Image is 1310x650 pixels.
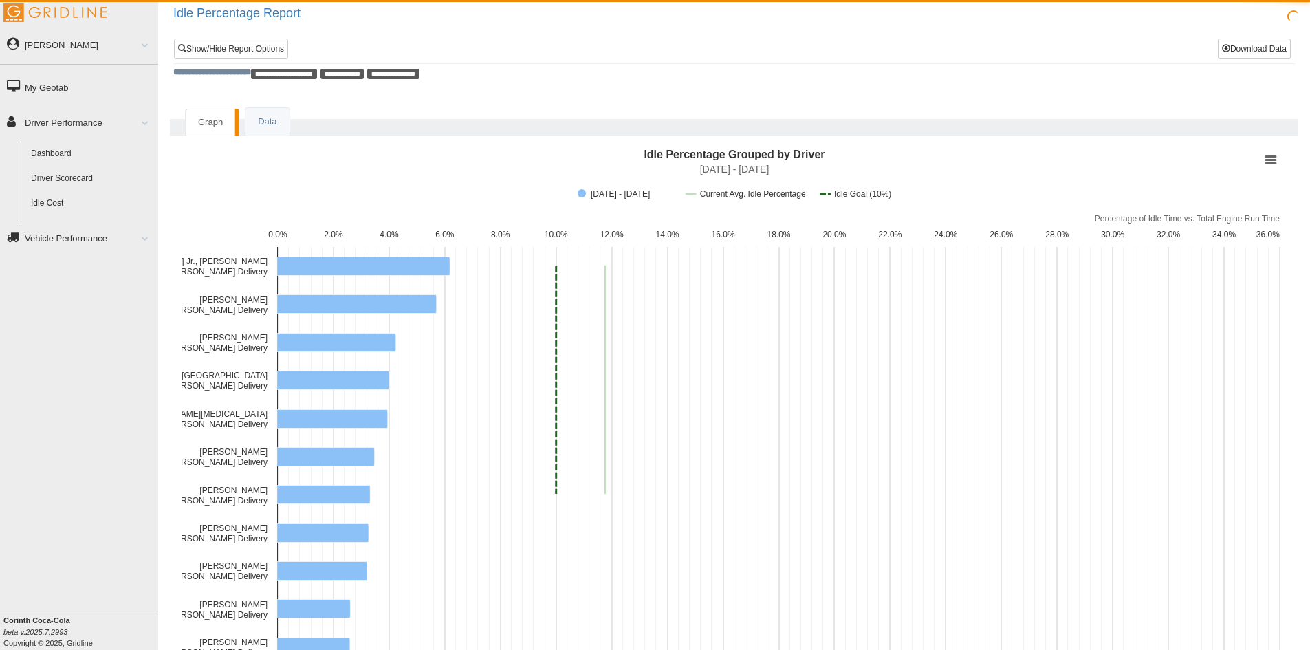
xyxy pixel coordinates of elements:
button: Show 9/28/2025 - 10/4/2025 [578,189,672,199]
text: 30.0% [1101,230,1124,239]
h2: Idle Percentage Report [173,7,1310,21]
button: Show Idle Goal (10%) [820,189,891,199]
text: Percentage of Idle Time vs. Total Engine Run Time [1095,214,1280,224]
text: [PERSON_NAME] [PERSON_NAME] Delivery [168,600,268,620]
a: Idle Cost Trend [25,215,158,240]
path: Holloway, Dwight Jackson Delivery, 18.38. 9/28/2025 - 10/4/2025. [277,485,370,503]
button: View chart menu, Idle Percentage Grouped by Driver [1261,151,1280,170]
path: Davis, Jalyn Jackson Delivery, 21.84. 9/28/2025 - 10/4/2025. [277,409,388,428]
i: beta v.2025.7.2993 [3,628,67,636]
text: 20.0% [822,230,846,239]
text: 26.0% [990,230,1013,239]
img: Gridline [3,3,107,22]
path: Nellett, Brian Jackson Delivery, 17.81. 9/28/2025 - 10/4/2025. [277,561,367,580]
text: 6.0% [435,230,455,239]
a: Data [245,108,289,136]
text: [PERSON_NAME] Jr., [PERSON_NAME] [PERSON_NAME] Delivery [116,257,268,277]
a: Idle Cost [25,191,158,216]
text: 16.0% [712,230,735,239]
text: [PERSON_NAME] [PERSON_NAME] Delivery [168,561,268,581]
text: [PERSON_NAME][MEDICAL_DATA] [PERSON_NAME] Delivery [133,409,268,429]
text: [PERSON_NAME], [GEOGRAPHIC_DATA] [PERSON_NAME] Delivery [109,371,268,391]
text: 34.0% [1212,230,1236,239]
text: [PERSON_NAME] [PERSON_NAME] Delivery [168,447,268,467]
a: Show/Hide Report Options [174,39,288,59]
text: 10.0% [545,230,568,239]
a: Driver Scorecard [25,166,158,191]
text: Idle Percentage Grouped by Driver [644,149,825,160]
text: 36.0% [1256,230,1280,239]
b: Corinth Coca-Cola [3,616,70,625]
text: 22.0% [878,230,902,239]
path: Curry Jr., Patrick Jackson Delivery, 34.12. 9/28/2025 - 10/4/2025. [277,257,450,275]
path: Lambert, Christopher Jackson Delivery, 14.47. 9/28/2025 - 10/4/2025. [277,599,351,618]
text: 32.0% [1157,230,1180,239]
path: Warrington III, James Jackson Delivery, 19.24. 9/28/2025 - 10/4/2025. [277,447,375,466]
text: [DATE] - [DATE] [700,164,769,175]
text: [PERSON_NAME] [PERSON_NAME] Delivery [168,486,268,506]
text: [PERSON_NAME] [PERSON_NAME] Delivery [168,333,268,353]
a: Graph [186,109,235,136]
text: 0.0% [268,230,287,239]
path: Armstrong, Shawn Jackson Delivery, 31.47. 9/28/2025 - 10/4/2025. [277,294,437,313]
a: Dashboard [25,142,158,166]
path: Garig, Corey Jackson Delivery, 18.09. 9/28/2025 - 10/4/2025. [277,523,369,542]
path: McCullar, Houston Jackson Delivery, 22.17. 9/28/2025 - 10/4/2025. [277,371,389,389]
div: Copyright © 2025, Gridline [3,615,158,649]
button: Show Current Avg. Idle Percentage [686,189,806,199]
text: 18.0% [767,230,790,239]
text: 8.0% [491,230,510,239]
path: Blakely, Logan Jackson Delivery, 23.47. 9/28/2025 - 10/4/2025. [277,333,396,351]
text: 2.0% [324,230,343,239]
text: [PERSON_NAME] [PERSON_NAME] Delivery [168,295,268,315]
text: 4.0% [380,230,399,239]
text: 24.0% [934,230,957,239]
text: 28.0% [1045,230,1069,239]
text: [PERSON_NAME] [PERSON_NAME] Delivery [168,523,268,543]
text: 14.0% [656,230,679,239]
button: Download Data [1218,39,1291,59]
text: 12.0% [600,230,624,239]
